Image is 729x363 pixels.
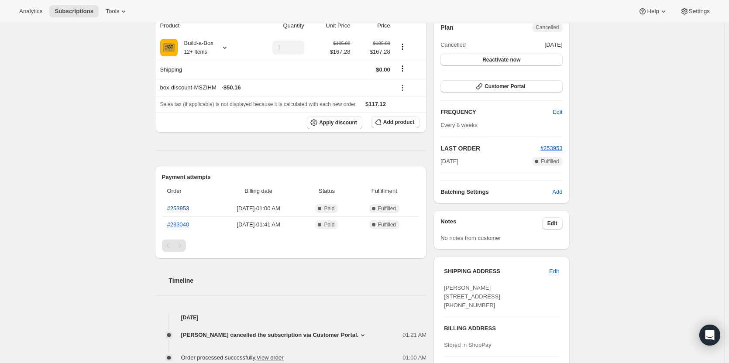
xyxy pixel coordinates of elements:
[167,205,189,212] a: #253953
[440,122,478,128] span: Every 8 weeks
[307,16,353,35] th: Unit Price
[549,267,559,276] span: Edit
[647,8,659,15] span: Help
[440,80,562,92] button: Customer Portal
[440,41,466,49] span: Cancelled
[633,5,673,17] button: Help
[307,116,362,129] button: Apply discount
[378,221,396,228] span: Fulfilled
[324,221,334,228] span: Paid
[353,16,393,35] th: Price
[541,158,559,165] span: Fulfilled
[383,119,414,126] span: Add product
[547,220,557,227] span: Edit
[552,188,562,196] span: Add
[376,66,390,73] span: $0.00
[218,204,299,213] span: [DATE] · 01:00 AM
[402,353,426,362] span: 01:00 AM
[544,264,564,278] button: Edit
[547,185,567,199] button: Add
[106,8,119,15] span: Tools
[440,157,458,166] span: [DATE]
[169,276,427,285] h2: Timeline
[482,56,520,63] span: Reactivate now
[536,24,559,31] span: Cancelled
[330,48,351,56] span: $167.28
[553,108,562,116] span: Edit
[444,267,549,276] h3: SHIPPING ADDRESS
[55,8,93,15] span: Subscriptions
[545,41,563,49] span: [DATE]
[440,23,454,32] h2: Plan
[444,324,559,333] h3: BILLING ADDRESS
[181,331,368,339] button: [PERSON_NAME] cancelled the subscription via Customer Portal.
[178,39,213,56] div: Build-a-Box
[675,5,715,17] button: Settings
[440,54,562,66] button: Reactivate now
[395,64,409,73] button: Shipping actions
[19,8,42,15] span: Analytics
[49,5,99,17] button: Subscriptions
[100,5,133,17] button: Tools
[444,284,500,308] span: [PERSON_NAME] [STREET_ADDRESS] [PHONE_NUMBER]
[356,48,390,56] span: $167.28
[221,83,241,92] span: - $50.16
[162,181,215,201] th: Order
[304,187,349,195] span: Status
[155,16,250,35] th: Product
[373,41,390,46] small: $185.88
[440,217,542,229] h3: Notes
[440,188,552,196] h6: Batching Settings
[160,39,178,56] img: product img
[184,49,207,55] small: 12+ Items
[540,144,563,153] button: #253953
[218,220,299,229] span: [DATE] · 01:41 AM
[440,235,501,241] span: No notes from customer
[440,108,553,116] h2: FREQUENCY
[371,116,420,128] button: Add product
[402,331,426,339] span: 01:21 AM
[444,342,491,348] span: Stored in ShopPay
[542,217,563,229] button: Edit
[155,313,427,322] h4: [DATE]
[167,221,189,228] a: #233040
[160,101,357,107] span: Sales tax (if applicable) is not displayed because it is calculated with each new order.
[160,83,390,92] div: box-discount-MSZIHM
[319,119,357,126] span: Apply discount
[365,101,386,107] span: $117.12
[155,60,250,79] th: Shipping
[249,16,306,35] th: Quantity
[547,105,567,119] button: Edit
[689,8,710,15] span: Settings
[218,187,299,195] span: Billing date
[162,240,420,252] nav: Pagination
[181,354,284,361] span: Order processed successfully.
[540,145,563,151] a: #253953
[699,325,720,346] div: Open Intercom Messenger
[485,83,525,90] span: Customer Portal
[354,187,415,195] span: Fulfillment
[181,331,359,339] span: [PERSON_NAME] cancelled the subscription via Customer Portal.
[257,354,284,361] a: View order
[324,205,334,212] span: Paid
[333,41,350,46] small: $185.88
[162,173,420,181] h2: Payment attempts
[440,144,540,153] h2: LAST ORDER
[395,42,409,51] button: Product actions
[14,5,48,17] button: Analytics
[378,205,396,212] span: Fulfilled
